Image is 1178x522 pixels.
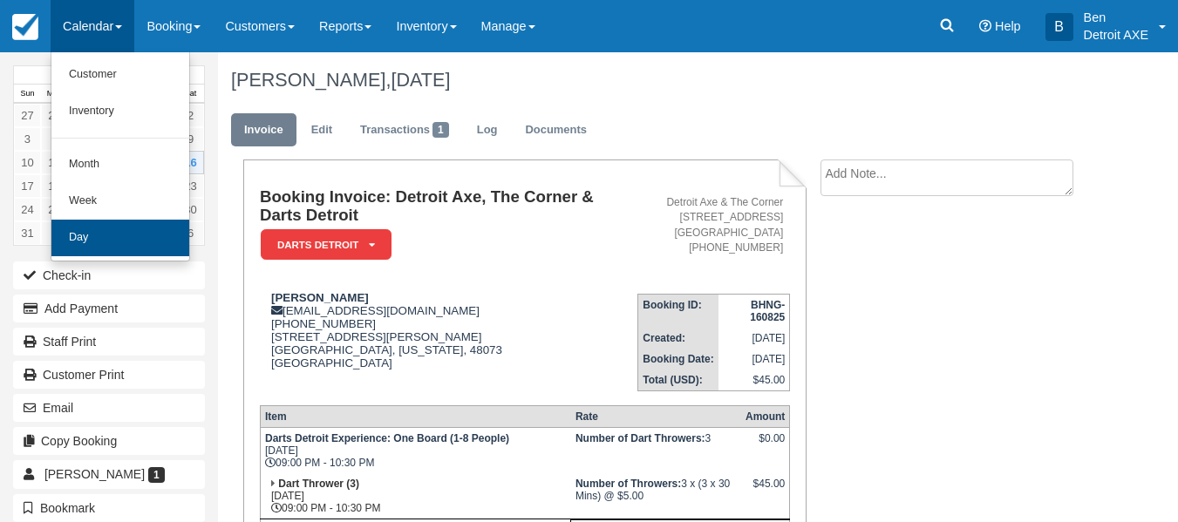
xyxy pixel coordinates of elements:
th: Sun [14,85,41,104]
a: 28 [41,104,68,127]
a: 18 [41,174,68,198]
td: [DATE] [718,328,790,349]
img: checkfront-main-nav-mini-logo.png [12,14,38,40]
strong: Number of Dart Throwers [575,432,705,444]
a: Week [51,183,189,220]
a: 4 [41,127,68,151]
p: Detroit AXE [1084,26,1148,44]
a: Documents [512,113,600,147]
i: Help [979,20,991,32]
p: Ben [1084,9,1148,26]
a: 1 [41,221,68,245]
div: $45.00 [746,478,785,504]
a: [PERSON_NAME] 1 [13,460,205,488]
th: Item [260,406,570,428]
a: 27 [14,104,41,127]
td: [DATE] 09:00 PM - 10:30 PM [260,428,570,474]
td: [DATE] 09:00 PM - 10:30 PM [260,473,570,519]
a: 2 [177,104,204,127]
a: 17 [14,174,41,198]
th: Total (USD): [638,369,718,391]
td: $45.00 [718,369,790,391]
a: Log [464,113,511,147]
button: Bookmark [13,494,205,522]
td: 3 x (3 x 30 Mins) @ $5.00 [571,473,741,519]
a: 30 [177,198,204,221]
a: Customer [51,57,189,93]
span: 1 [432,122,449,138]
button: Add Payment [13,295,205,322]
th: Rate [571,406,741,428]
strong: Dart Thrower (3) [278,478,359,490]
div: $0.00 [746,432,785,458]
a: 16 [177,151,204,174]
span: [PERSON_NAME] [44,467,145,481]
th: Created: [638,328,718,349]
a: Invoice [231,113,296,147]
a: Inventory [51,93,189,130]
a: Transactions1 [347,113,462,147]
a: 10 [14,151,41,174]
a: Staff Print [13,328,205,356]
a: 24 [14,198,41,221]
strong: BHNG-160825 [750,299,785,323]
th: Booking Date: [638,349,718,369]
a: Darts Detroit [260,228,385,261]
a: 23 [177,174,204,198]
a: Edit [298,113,345,147]
span: 1 [148,467,165,483]
button: Email [13,394,205,422]
a: 11 [41,151,68,174]
a: 3 [14,127,41,151]
button: Check-in [13,261,205,289]
a: Day [51,220,189,256]
a: 31 [14,221,41,245]
a: 6 [177,221,204,245]
span: [DATE] [391,69,450,91]
span: Help [995,19,1021,33]
button: Copy Booking [13,427,205,455]
em: Darts Detroit [261,229,392,260]
a: 9 [177,127,204,151]
th: Sat [177,85,204,104]
th: Booking ID: [638,294,718,328]
a: Month [51,146,189,183]
h1: [PERSON_NAME], [231,70,1088,91]
th: Amount [741,406,790,428]
a: Customer Print [13,361,205,389]
a: 25 [41,198,68,221]
h1: Booking Invoice: Detroit Axe, The Corner & Darts Detroit [260,188,637,224]
strong: [PERSON_NAME] [271,291,369,304]
strong: Number of Throwers [575,478,681,490]
td: [DATE] [718,349,790,369]
div: [EMAIL_ADDRESS][DOMAIN_NAME] [PHONE_NUMBER] [STREET_ADDRESS][PERSON_NAME] [GEOGRAPHIC_DATA], [US_... [260,291,637,391]
strong: Darts Detroit Experience: One Board (1-8 People) [265,432,509,444]
div: B [1045,13,1073,41]
ul: Calendar [51,52,190,261]
th: Mon [41,85,68,104]
td: 3 [571,428,741,474]
address: Detroit Axe & The Corner [STREET_ADDRESS] [GEOGRAPHIC_DATA] [PHONE_NUMBER] [644,195,783,255]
